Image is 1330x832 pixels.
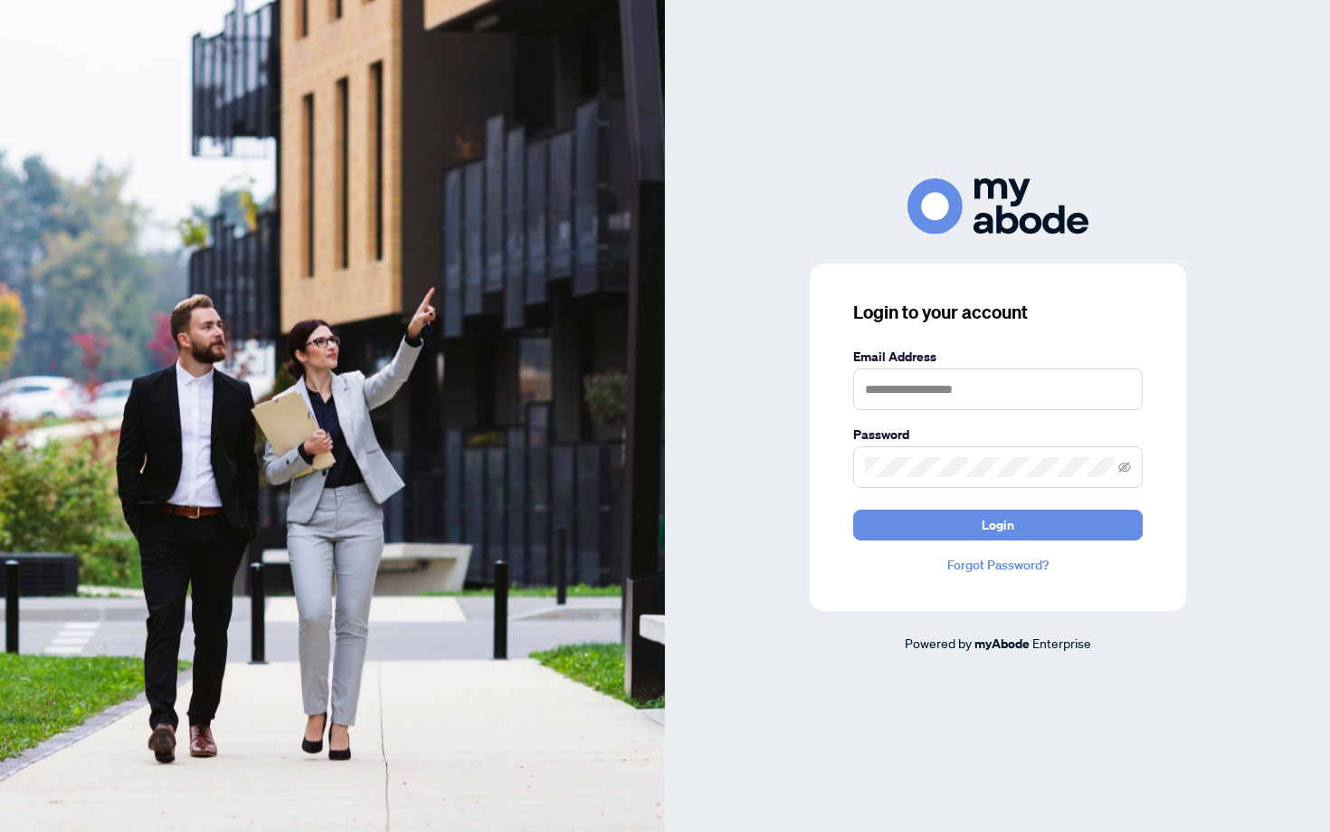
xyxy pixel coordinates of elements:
[1032,635,1091,651] span: Enterprise
[1118,461,1131,473] span: eye-invisible
[982,511,1014,540] span: Login
[853,300,1143,325] h3: Login to your account
[853,425,1143,445] label: Password
[974,634,1030,654] a: myAbode
[905,635,972,651] span: Powered by
[907,178,1088,234] img: ma-logo
[853,347,1143,367] label: Email Address
[853,510,1143,540] button: Login
[853,555,1143,575] a: Forgot Password?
